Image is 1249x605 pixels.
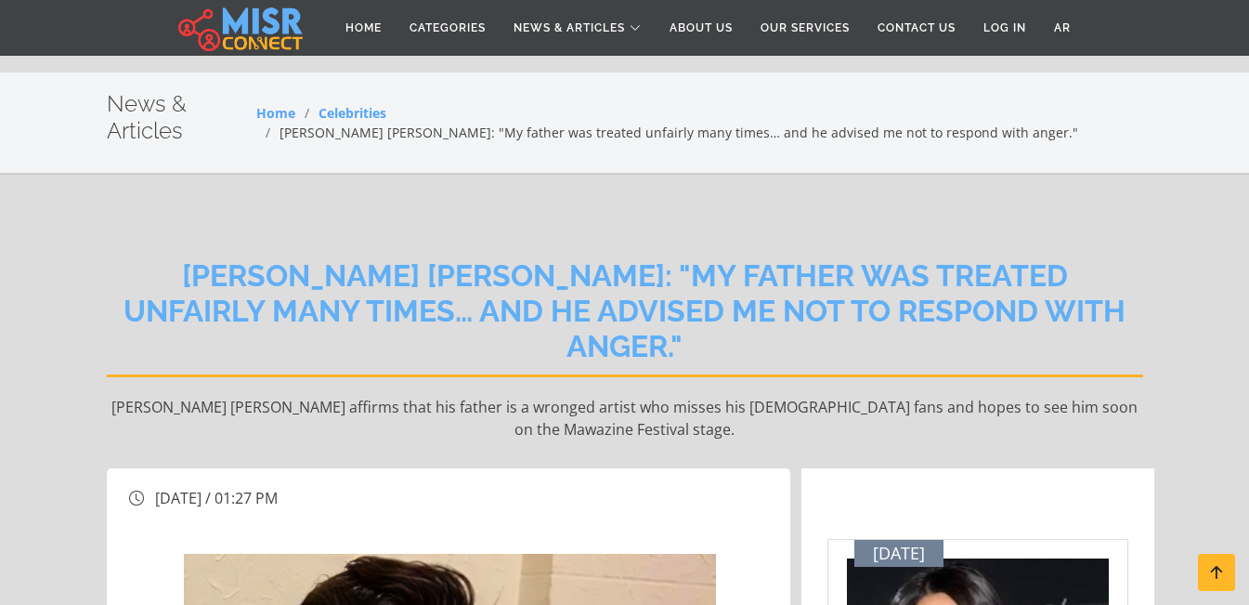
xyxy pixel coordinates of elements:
span: [DATE] [873,544,925,564]
span: [DATE] / 01:27 PM [155,488,278,508]
a: AR [1040,10,1085,46]
p: [PERSON_NAME] [PERSON_NAME] affirms that his father is a wronged artist who misses his [DEMOGRAPH... [107,396,1143,441]
h2: News & Articles [107,91,256,145]
a: About Us [656,10,747,46]
span: News & Articles [514,20,625,36]
a: Celebrities [319,104,386,122]
a: Home [332,10,396,46]
img: main.misr_connect [178,5,303,51]
li: [PERSON_NAME] [PERSON_NAME]: "My father was treated unfairly many times… and he advised me not to... [256,123,1078,142]
a: Categories [396,10,500,46]
a: Log in [969,10,1040,46]
a: News & Articles [500,10,656,46]
h2: [PERSON_NAME] [PERSON_NAME]: "My father was treated unfairly many times… and he advised me not to... [107,258,1143,377]
a: Our Services [747,10,864,46]
a: Contact Us [864,10,969,46]
a: Home [256,104,295,122]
